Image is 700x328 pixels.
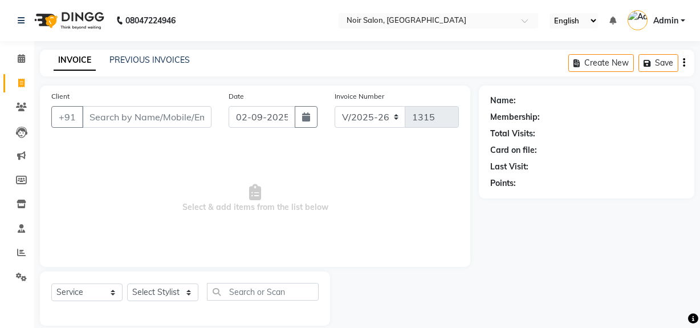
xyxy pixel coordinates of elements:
div: Total Visits: [490,128,535,140]
div: Last Visit: [490,161,528,173]
div: Name: [490,95,516,107]
div: Membership: [490,111,540,123]
a: PREVIOUS INVOICES [109,55,190,65]
b: 08047224946 [125,5,176,37]
button: Create New [568,54,634,72]
img: Admin [628,10,648,30]
button: Save [638,54,678,72]
span: Admin [653,15,678,27]
div: Points: [490,177,516,189]
button: +91 [51,106,83,128]
span: Select & add items from the list below [51,141,459,256]
a: INVOICE [54,50,96,71]
input: Search by Name/Mobile/Email/Code [82,106,211,128]
img: logo [29,5,107,37]
input: Search or Scan [207,283,319,301]
label: Date [229,91,244,102]
div: Card on file: [490,144,537,156]
label: Client [51,91,70,102]
label: Invoice Number [335,91,384,102]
